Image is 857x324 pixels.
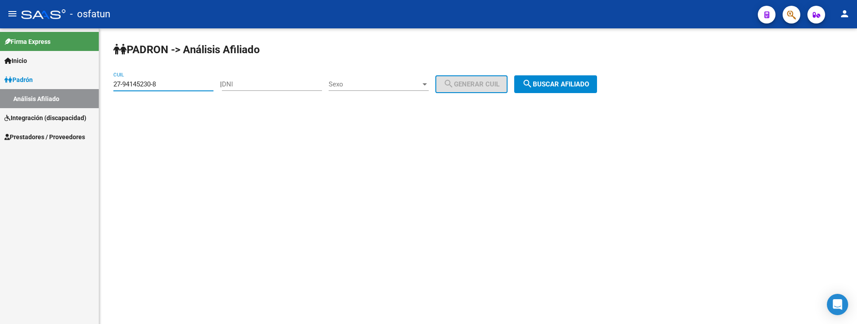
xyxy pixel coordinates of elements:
[113,43,260,56] strong: PADRON -> Análisis Afiliado
[4,132,85,142] span: Prestadores / Proveedores
[522,80,589,88] span: Buscar afiliado
[827,294,848,315] div: Open Intercom Messenger
[839,8,850,19] mat-icon: person
[220,80,514,88] div: |
[7,8,18,19] mat-icon: menu
[514,75,597,93] button: Buscar afiliado
[4,113,86,123] span: Integración (discapacidad)
[70,4,110,24] span: - osfatun
[443,80,500,88] span: Generar CUIL
[329,80,421,88] span: Sexo
[443,78,454,89] mat-icon: search
[522,78,533,89] mat-icon: search
[4,56,27,66] span: Inicio
[435,75,508,93] button: Generar CUIL
[4,75,33,85] span: Padrón
[4,37,50,47] span: Firma Express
